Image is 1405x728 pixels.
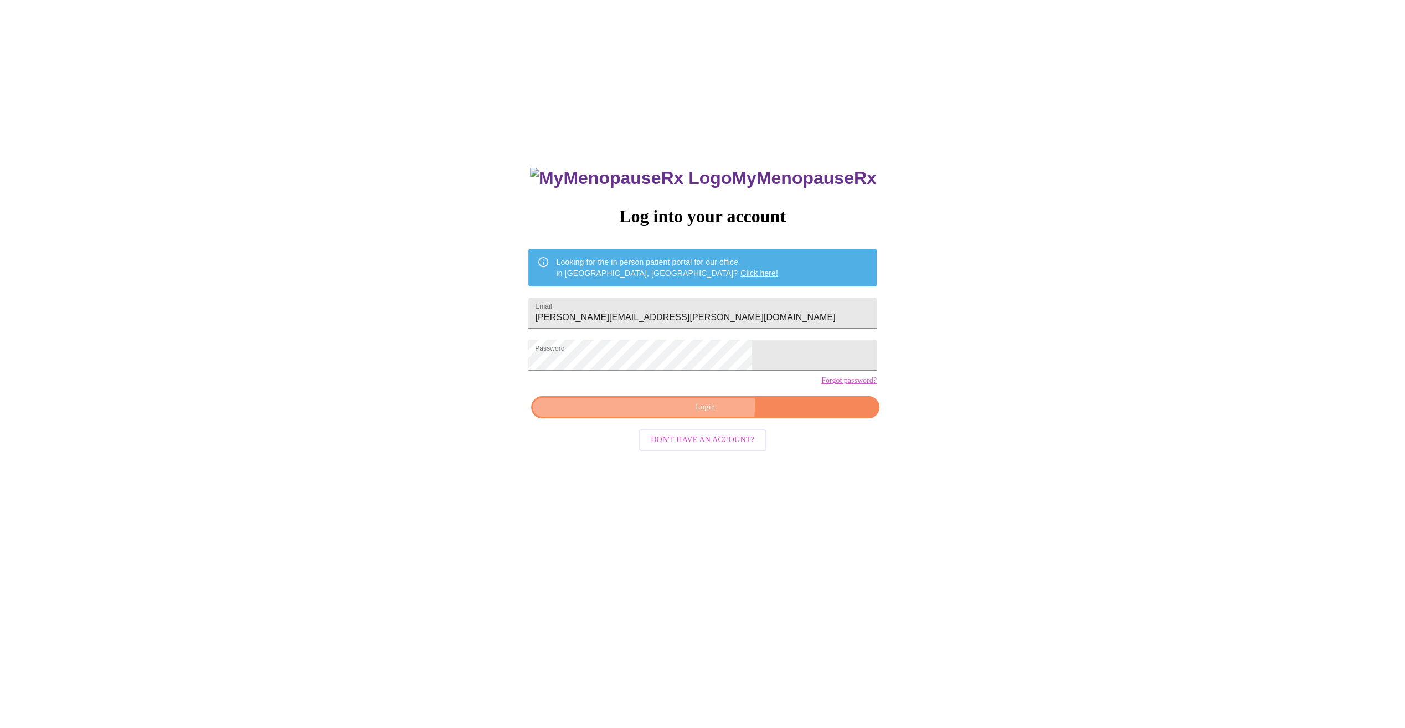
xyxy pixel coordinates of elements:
[821,376,877,385] a: Forgot password?
[530,168,877,188] h3: MyMenopauseRx
[528,206,876,227] h3: Log into your account
[530,168,732,188] img: MyMenopauseRx Logo
[740,269,778,278] a: Click here!
[636,434,769,444] a: Don't have an account?
[544,401,866,414] span: Login
[556,252,778,283] div: Looking for the in person patient portal for our office in [GEOGRAPHIC_DATA], [GEOGRAPHIC_DATA]?
[639,429,766,451] button: Don't have an account?
[651,433,754,447] span: Don't have an account?
[531,396,879,419] button: Login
